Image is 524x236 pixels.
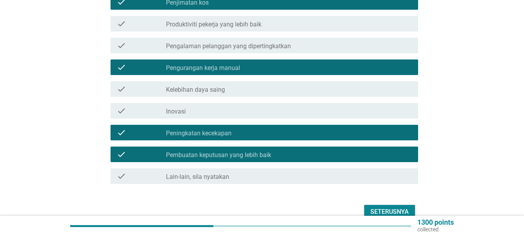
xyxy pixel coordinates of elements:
[117,19,126,28] i: check
[166,129,232,137] label: Peningkatan kecekapan
[117,171,126,181] i: check
[117,63,126,72] i: check
[117,150,126,159] i: check
[166,173,229,181] label: Lain-lain, sila nyatakan
[364,205,415,219] button: Seterusnya
[417,226,454,233] p: collected
[166,151,271,159] label: Pembuatan keputusan yang lebih baik
[117,106,126,115] i: check
[166,108,186,115] label: Inovasi
[166,86,225,94] label: Kelebihan daya saing
[117,128,126,137] i: check
[370,207,409,217] div: Seterusnya
[166,21,261,28] label: Produktiviti pekerja yang lebih baik
[117,84,126,94] i: check
[117,41,126,50] i: check
[166,64,240,72] label: Pengurangan kerja manual
[166,42,291,50] label: Pengalaman pelanggan yang dipertingkatkan
[417,219,454,226] p: 1300 points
